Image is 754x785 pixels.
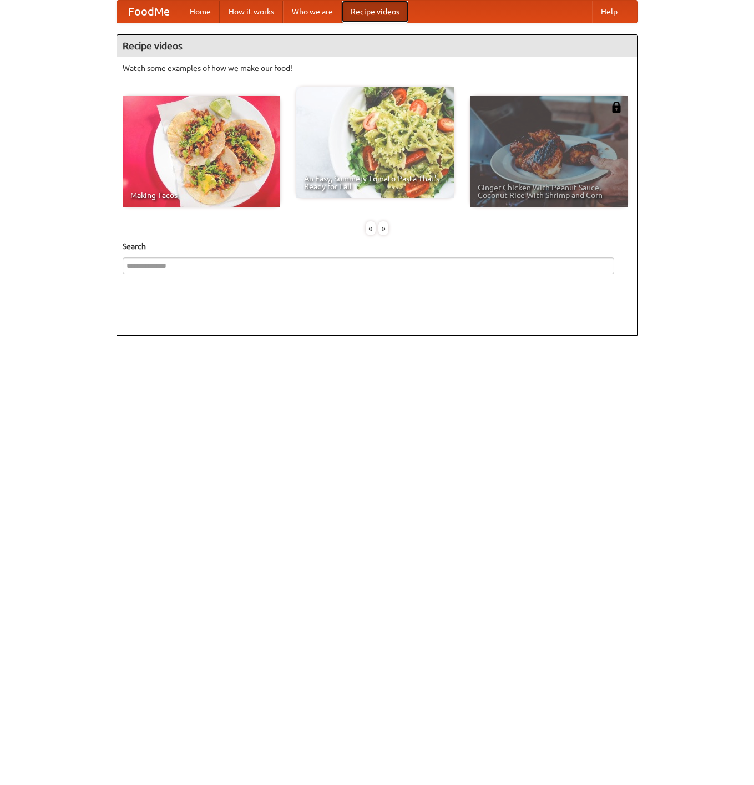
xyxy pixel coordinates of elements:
img: 483408.png [611,102,622,113]
div: « [366,221,376,235]
h5: Search [123,241,632,252]
a: Home [181,1,220,23]
h4: Recipe videos [117,35,637,57]
a: An Easy, Summery Tomato Pasta That's Ready for Fall [296,87,454,198]
a: How it works [220,1,283,23]
span: An Easy, Summery Tomato Pasta That's Ready for Fall [304,175,446,190]
a: Recipe videos [342,1,408,23]
p: Watch some examples of how we make our food! [123,63,632,74]
a: Help [592,1,626,23]
a: Who we are [283,1,342,23]
a: Making Tacos [123,96,280,207]
div: » [378,221,388,235]
span: Making Tacos [130,191,272,199]
a: FoodMe [117,1,181,23]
